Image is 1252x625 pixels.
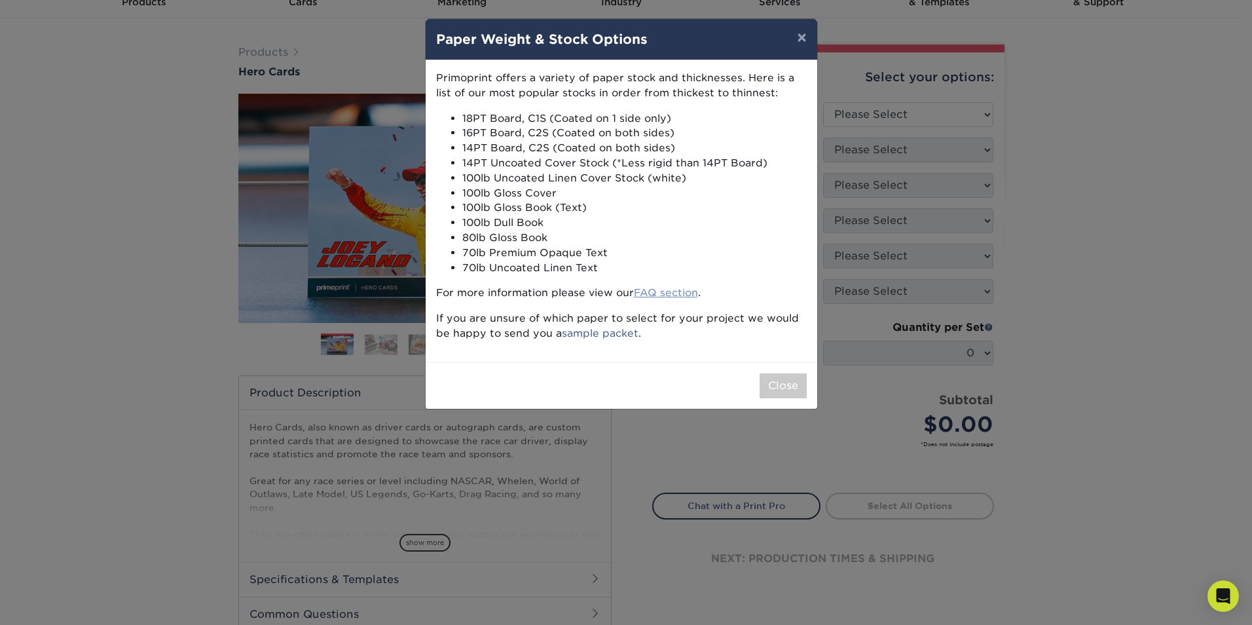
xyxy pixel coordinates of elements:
[462,126,807,141] li: 16PT Board, C2S (Coated on both sides)
[462,141,807,156] li: 14PT Board, C2S (Coated on both sides)
[462,261,807,276] li: 70lb Uncoated Linen Text
[562,327,638,339] a: sample packet
[462,186,807,201] li: 100lb Gloss Cover
[462,246,807,261] li: 70lb Premium Opaque Text
[436,311,807,341] p: If you are unsure of which paper to select for your project we would be happy to send you a .
[786,19,817,56] button: ×
[436,71,807,101] p: Primoprint offers a variety of paper stock and thicknesses. Here is a list of our most popular st...
[462,200,807,216] li: 100lb Gloss Book (Text)
[1207,580,1239,612] div: Open Intercom Messenger
[760,373,807,398] button: Close
[462,111,807,126] li: 18PT Board, C1S (Coated on 1 side only)
[436,286,807,301] p: For more information please view our .
[462,231,807,246] li: 80lb Gloss Book
[634,286,698,299] a: FAQ section
[462,156,807,171] li: 14PT Uncoated Cover Stock (*Less rigid than 14PT Board)
[436,29,807,49] h4: Paper Weight & Stock Options
[462,171,807,186] li: 100lb Uncoated Linen Cover Stock (white)
[462,216,807,231] li: 100lb Dull Book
